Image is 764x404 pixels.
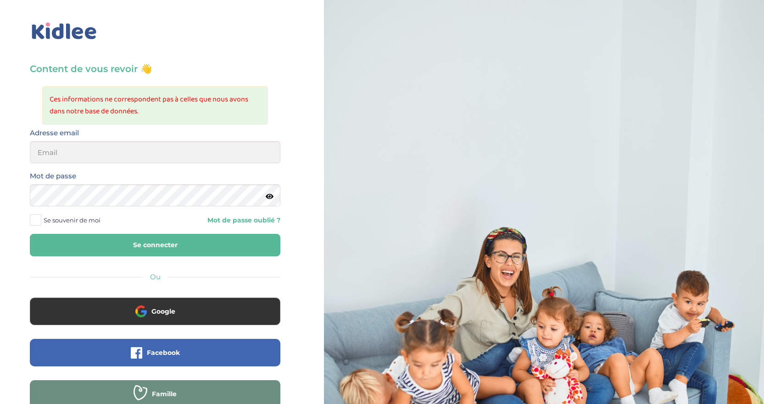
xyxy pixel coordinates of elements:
[50,94,261,117] li: Ces informations ne correspondent pas à celles que nous avons dans notre base de données.
[147,348,180,357] span: Facebook
[30,354,280,363] a: Facebook
[44,214,100,226] span: Se souvenir de moi
[131,347,142,359] img: facebook.png
[30,62,280,75] h3: Content de vous revoir 👋
[30,21,99,42] img: logo_kidlee_bleu
[30,313,280,322] a: Google
[30,170,76,182] label: Mot de passe
[152,389,177,398] span: Famille
[151,307,175,316] span: Google
[30,339,280,366] button: Facebook
[162,216,280,225] a: Mot de passe oublié ?
[30,141,280,163] input: Email
[150,272,161,281] span: Ou
[30,234,280,256] button: Se connecter
[135,305,147,317] img: google.png
[30,298,280,325] button: Google
[30,127,79,139] label: Adresse email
